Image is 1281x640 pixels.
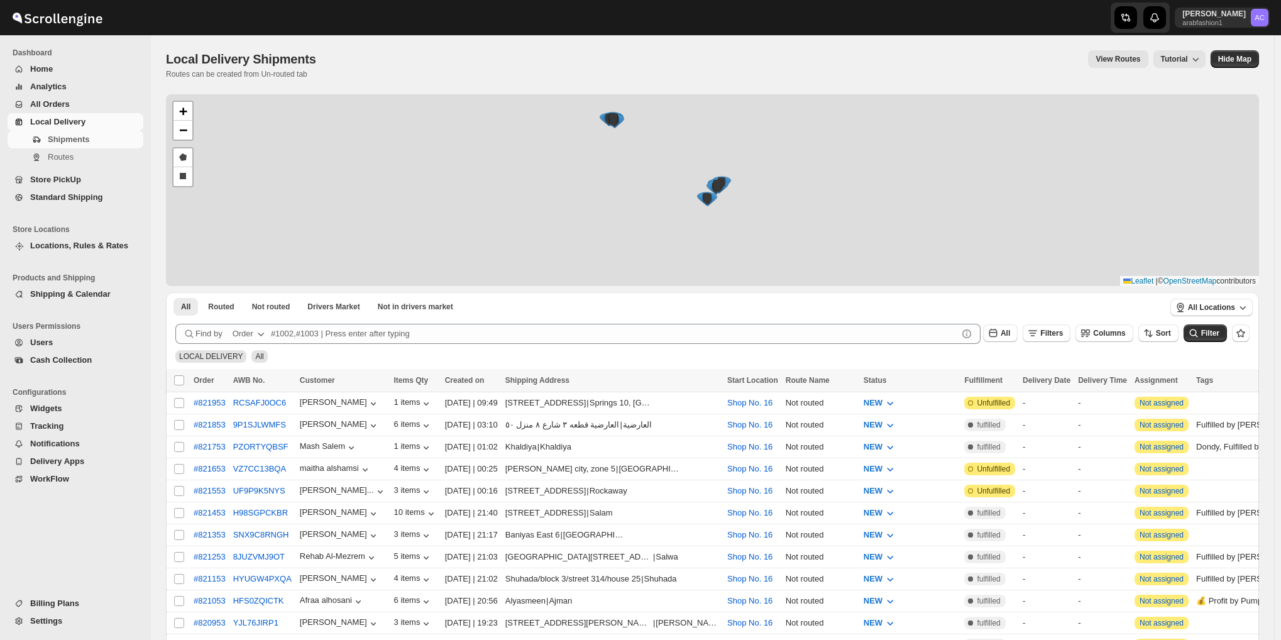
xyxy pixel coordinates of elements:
a: OpenStreetMap [1163,277,1217,285]
button: Shop No. 16 [727,574,772,583]
span: NEW [864,420,882,429]
div: [PERSON_NAME] [300,529,380,542]
span: Assignment [1135,376,1178,385]
span: NEW [864,508,882,517]
span: fulfilled [977,530,1000,540]
span: Billing Plans [30,599,79,608]
button: User menu [1175,8,1270,28]
div: [DATE] | 00:16 [445,485,498,497]
button: 3 items [394,485,433,498]
div: | [505,463,720,475]
div: Not routed [786,529,856,541]
div: Baniyas East 6 [505,529,560,541]
button: Unrouted [245,298,298,316]
div: Not routed [786,419,856,431]
button: All Orders [8,96,143,113]
button: All [983,324,1018,342]
button: H98SGPCKBR [233,508,288,517]
span: Delivery Date [1023,376,1070,385]
button: 4 items [394,463,433,476]
span: Locations, Rules & Rates [30,241,128,250]
span: NEW [864,618,882,627]
p: arabfashion1 [1182,19,1246,26]
div: Khaldiya [540,441,571,453]
span: All Orders [30,99,70,109]
button: [PERSON_NAME] [300,573,380,586]
div: Not routed [786,485,856,497]
button: Columns [1075,324,1133,342]
button: NEW [856,503,904,523]
button: Not assigned [1140,443,1184,451]
button: Settings [8,612,143,630]
button: Shop No. 16 [727,552,772,561]
span: fulfilled [977,420,1000,430]
span: Unfulfilled [977,486,1010,496]
button: YJL76JIRP1 [233,618,278,627]
button: Shop No. 16 [727,530,772,539]
img: Marker [600,113,619,126]
span: Sort [1156,329,1171,338]
button: UF9P9K5NYS [233,486,285,495]
span: Shipping & Calendar [30,289,111,299]
button: #821853 [194,420,226,429]
a: Draw a polygon [173,148,192,167]
span: Start Location [727,376,778,385]
span: Shipments [48,135,89,144]
a: Draw a rectangle [173,167,192,186]
span: Store PickUp [30,175,81,184]
button: #820953 [194,618,226,627]
button: [PERSON_NAME]... [300,485,387,498]
div: [STREET_ADDRESS] [505,507,586,519]
span: fulfilled [977,508,1000,518]
button: maitha alshamsi [300,463,371,476]
span: NEW [864,486,882,495]
button: NEW [856,415,904,435]
div: Order [233,328,253,340]
div: - [1078,419,1127,431]
div: - [1023,463,1070,475]
button: NEW [856,459,904,479]
span: Drivers Market [307,302,360,312]
span: | [1156,277,1158,285]
button: NEW [856,569,904,589]
button: 10 items [394,507,437,520]
button: NEW [856,437,904,457]
button: Not assigned [1140,509,1184,517]
span: Standard Shipping [30,192,103,202]
div: Not routed [786,397,856,409]
button: Sort [1138,324,1179,342]
div: [DATE] | 09:49 [445,397,498,409]
span: NEW [864,464,882,473]
span: Fulfillment [964,376,1003,385]
span: Route Name [786,376,830,385]
button: #821453 [194,508,226,517]
div: [PERSON_NAME] [300,419,380,432]
div: #821653 [194,464,226,473]
span: Configurations [13,387,145,397]
button: Shop No. 16 [727,464,772,473]
button: Billing Plans [8,595,143,612]
button: #821353 [194,530,226,539]
button: All [173,298,198,316]
span: Filters [1040,329,1063,338]
button: Not assigned [1140,619,1184,627]
div: Rehab Al-Mezrem [300,551,378,564]
span: All [255,352,263,361]
button: #821153 [194,574,226,583]
button: Not assigned [1140,487,1184,495]
button: Analytics [8,78,143,96]
button: NEW [856,591,904,611]
span: All [1001,329,1010,338]
div: | [505,419,720,431]
div: [STREET_ADDRESS] [505,397,586,409]
img: Marker [698,192,717,206]
button: [PERSON_NAME] [300,397,380,410]
button: NEW [856,613,904,633]
div: العارضية قطعه ٣ شارع ٨ منزل ٥٠ [505,419,620,431]
button: 5 items [394,551,433,564]
span: Store Locations [13,224,145,234]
